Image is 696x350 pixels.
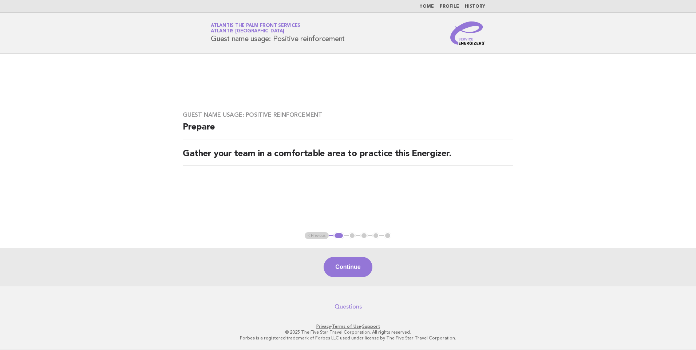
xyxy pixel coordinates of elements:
img: Service Energizers [450,21,485,45]
a: Questions [335,303,362,310]
a: Terms of Use [332,324,361,329]
button: Continue [324,257,372,277]
h2: Prepare [183,122,513,139]
p: © 2025 The Five Star Travel Corporation. All rights reserved. [125,329,571,335]
h2: Gather your team in a comfortable area to practice this Energizer. [183,148,513,166]
a: Privacy [316,324,331,329]
h3: Guest name usage: Positive reinforcement [183,111,513,119]
a: Atlantis The Palm Front ServicesAtlantis [GEOGRAPHIC_DATA] [211,23,300,33]
span: Atlantis [GEOGRAPHIC_DATA] [211,29,284,34]
a: History [465,4,485,9]
p: · · [125,323,571,329]
p: Forbes is a registered trademark of Forbes LLC used under license by The Five Star Travel Corpora... [125,335,571,341]
a: Support [362,324,380,329]
a: Home [419,4,434,9]
a: Profile [440,4,459,9]
h1: Guest name usage: Positive reinforcement [211,24,345,43]
button: 1 [333,232,344,239]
